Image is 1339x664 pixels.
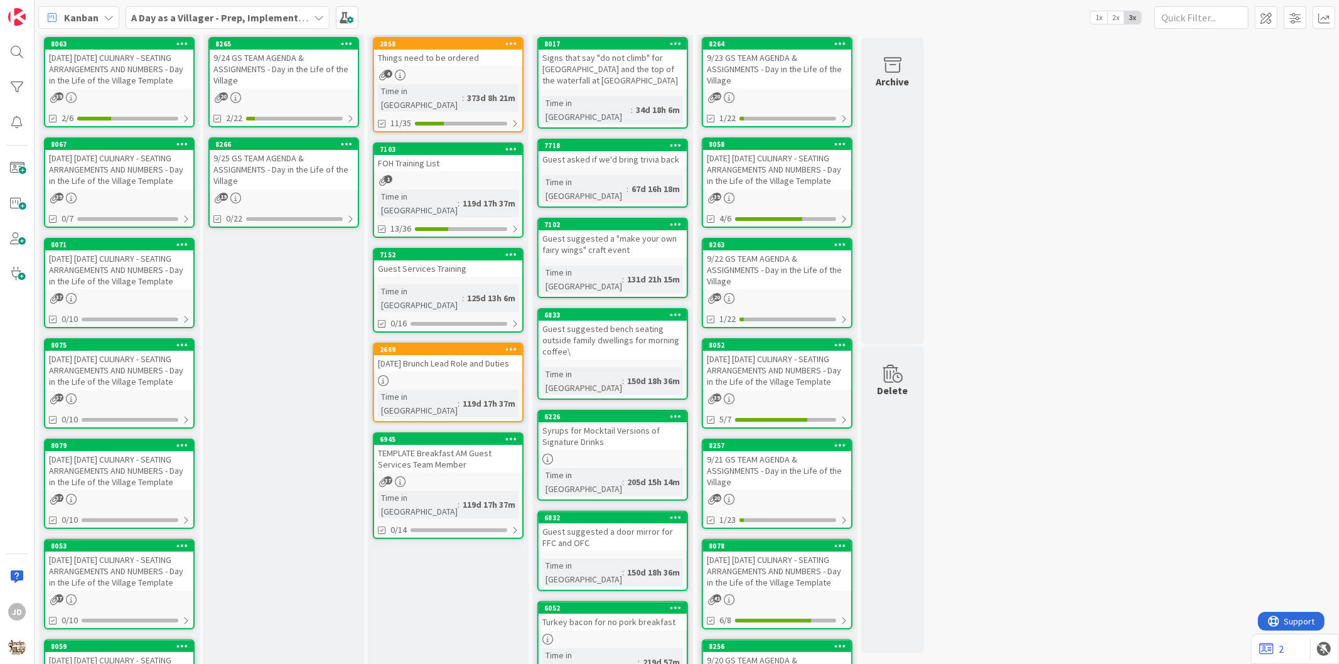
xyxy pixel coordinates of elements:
[390,117,411,130] span: 11/35
[622,565,624,579] span: :
[45,38,193,50] div: 8063
[539,38,687,50] div: 8017
[537,511,688,591] a: 6832Guest suggested a door mirror for FFC and OFCTime in [GEOGRAPHIC_DATA]:150d 18h 36m
[542,468,622,496] div: Time in [GEOGRAPHIC_DATA]
[45,239,193,250] div: 8071
[51,240,193,249] div: 8071
[702,238,852,328] a: 82639/22 GS TEAM AGENDA & ASSIGNMENTS - Day in the Life of the Village1/22
[702,338,852,429] a: 8052[DATE] [DATE] CULINARY - SEATING ARRANGEMENTS AND NUMBERS - Day in the Life of the Village Te...
[45,641,193,652] div: 8059
[703,440,851,451] div: 8257
[539,523,687,551] div: Guest suggested a door mirror for FFC and OFC
[464,91,519,105] div: 373d 8h 21m
[703,239,851,289] div: 82639/22 GS TEAM AGENDA & ASSIGNMENTS - Day in the Life of the Village
[460,397,519,410] div: 119d 17h 37m
[628,182,683,196] div: 67d 16h 18m
[374,434,522,445] div: 6945
[624,565,683,579] div: 150d 18h 36m
[215,140,358,149] div: 8266
[703,139,851,150] div: 8058
[55,293,63,301] span: 37
[380,40,522,48] div: 2858
[622,374,624,388] span: :
[51,441,193,450] div: 8079
[390,222,411,235] span: 13/36
[55,494,63,502] span: 37
[544,412,687,421] div: 6226
[542,559,622,586] div: Time in [GEOGRAPHIC_DATA]
[374,144,522,171] div: 7103FOH Training List
[539,50,687,88] div: Signs that say "do not climb" for [GEOGRAPHIC_DATA] and the top of the waterfall at [GEOGRAPHIC_D...
[703,540,851,552] div: 8078
[8,638,26,656] img: avatar
[624,272,683,286] div: 131d 21h 15m
[702,539,852,629] a: 8078[DATE] [DATE] CULINARY - SEATING ARRANGEMENTS AND NUMBERS - Day in the Life of the Village Te...
[44,137,195,228] a: 8067[DATE] [DATE] CULINARY - SEATING ARRANGEMENTS AND NUMBERS - Day in the Life of the Village Te...
[633,103,683,117] div: 34d 18h 6m
[378,284,462,312] div: Time in [GEOGRAPHIC_DATA]
[55,594,63,602] span: 37
[64,10,99,25] span: Kanban
[719,513,736,527] span: 1/23
[390,523,407,537] span: 0/14
[45,250,193,289] div: [DATE] [DATE] CULINARY - SEATING ARRANGEMENTS AND NUMBERS - Day in the Life of the Village Template
[713,494,721,502] span: 20
[713,193,721,201] span: 39
[374,155,522,171] div: FOH Training List
[539,602,687,614] div: 6052
[702,439,852,529] a: 82579/21 GS TEAM AGENDA & ASSIGNMENTS - Day in the Life of the Village1/23
[1107,11,1124,24] span: 2x
[539,140,687,168] div: 7718Guest asked if we'd bring trivia back
[45,440,193,451] div: 8079
[373,37,524,132] a: 2858Things need to be orderedTime in [GEOGRAPHIC_DATA]:373d 8h 21m11/35
[373,343,524,422] a: 2689[DATE] Brunch Lead Role and DutiesTime in [GEOGRAPHIC_DATA]:119d 17h 37m
[378,190,458,217] div: Time in [GEOGRAPHIC_DATA]
[544,40,687,48] div: 8017
[703,540,851,591] div: 8078[DATE] [DATE] CULINARY - SEATING ARRANGEMENTS AND NUMBERS - Day in the Life of the Village Te...
[45,150,193,189] div: [DATE] [DATE] CULINARY - SEATING ARRANGEMENTS AND NUMBERS - Day in the Life of the Village Template
[878,383,908,398] div: Delete
[45,440,193,490] div: 8079[DATE] [DATE] CULINARY - SEATING ARRANGEMENTS AND NUMBERS - Day in the Life of the Village Te...
[390,317,407,330] span: 0/16
[55,92,63,100] span: 39
[703,351,851,390] div: [DATE] [DATE] CULINARY - SEATING ARRANGEMENTS AND NUMBERS - Day in the Life of the Village Template
[1154,6,1249,29] input: Quick Filter...
[703,451,851,490] div: 9/21 GS TEAM AGENDA & ASSIGNMENTS - Day in the Life of the Village
[62,614,78,627] span: 0/10
[208,37,359,127] a: 82659/24 GS TEAM AGENDA & ASSIGNMENTS - Day in the Life of the Village2/22
[373,432,524,539] a: 6945TEMPLATE Breakfast AM Guest Services Team MemberTime in [GEOGRAPHIC_DATA]:119d 17h 37m0/14
[226,112,242,125] span: 2/22
[539,422,687,450] div: Syrups for Mocktail Versions of Signature Drinks
[539,602,687,630] div: 6052Turkey bacon for no pork breakfast
[384,476,392,485] span: 37
[709,140,851,149] div: 8058
[374,260,522,277] div: Guest Services Training
[539,219,687,230] div: 7102
[460,196,519,210] div: 119d 17h 37m
[702,37,852,127] a: 82649/23 GS TEAM AGENDA & ASSIGNMENTS - Day in the Life of the Village1/22
[703,38,851,88] div: 82649/23 GS TEAM AGENDA & ASSIGNMENTS - Day in the Life of the Village
[374,445,522,473] div: TEMPLATE Breakfast AM Guest Services Team Member
[719,313,736,326] span: 1/22
[8,8,26,26] img: Visit kanbanzone.com
[626,182,628,196] span: :
[458,397,460,410] span: :
[539,38,687,88] div: 8017Signs that say "do not climb" for [GEOGRAPHIC_DATA] and the top of the waterfall at [GEOGRAPH...
[539,219,687,258] div: 7102Guest suggested a "make your own fairy wings" craft event
[210,139,358,189] div: 82669/25 GS TEAM AGENDA & ASSIGNMENTS - Day in the Life of the Village
[703,50,851,88] div: 9/23 GS TEAM AGENDA & ASSIGNMENTS - Day in the Life of the Village
[45,451,193,490] div: [DATE] [DATE] CULINARY - SEATING ARRANGEMENTS AND NUMBERS - Day in the Life of the Village Template
[542,367,622,395] div: Time in [GEOGRAPHIC_DATA]
[374,50,522,66] div: Things need to be ordered
[51,140,193,149] div: 8067
[1259,641,1284,656] a: 2
[713,594,721,602] span: 41
[703,250,851,289] div: 9/22 GS TEAM AGENDA & ASSIGNMENTS - Day in the Life of the Village
[374,344,522,372] div: 2689[DATE] Brunch Lead Role and Duties
[55,193,63,201] span: 39
[544,311,687,319] div: 6833
[622,475,624,489] span: :
[45,351,193,390] div: [DATE] [DATE] CULINARY - SEATING ARRANGEMENTS AND NUMBERS - Day in the Life of the Village Template
[384,175,392,183] span: 1
[215,40,358,48] div: 8265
